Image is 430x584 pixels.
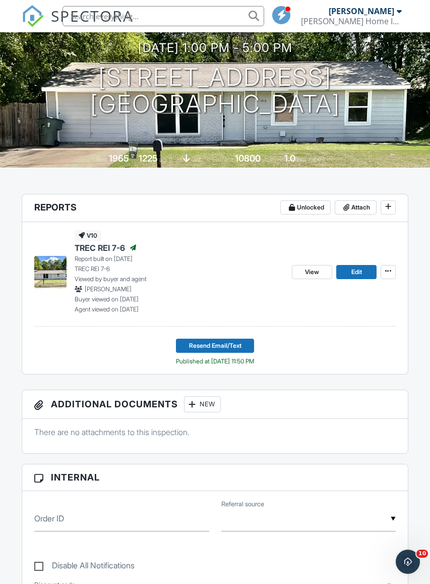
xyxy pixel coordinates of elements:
[329,6,394,16] div: [PERSON_NAME]
[184,396,221,412] div: New
[159,155,173,163] span: sq. ft.
[221,500,264,509] label: Referral source
[297,155,326,163] span: bathrooms
[34,561,135,573] label: Disable All Notifications
[22,464,408,491] h3: Internal
[109,153,129,164] div: 1965
[34,427,396,438] p: There are no attachments to this inspection.
[63,6,264,26] input: Search everything...
[96,155,107,163] span: Built
[90,64,340,118] h1: [STREET_ADDRESS] [GEOGRAPHIC_DATA]
[284,153,295,164] div: 1.0
[139,153,158,164] div: 1225
[22,390,408,419] h3: Additional Documents
[235,153,261,164] div: 10800
[34,513,64,524] label: Order ID
[301,16,402,26] div: Teague Home Inspections
[416,550,428,558] span: 10
[22,14,134,35] a: SPECTORA
[51,5,134,26] span: SPECTORA
[138,41,292,55] h3: [DATE] 1:00 pm - 5:00 pm
[396,550,420,574] iframe: Intercom live chat
[22,5,44,27] img: The Best Home Inspection Software - Spectora
[212,155,233,163] span: Lot Size
[262,155,275,163] span: sq.ft.
[192,155,203,163] span: slab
